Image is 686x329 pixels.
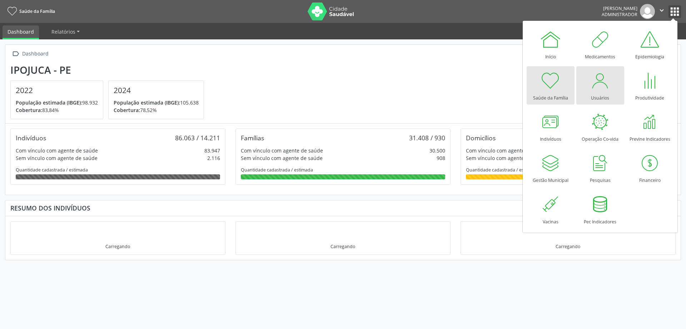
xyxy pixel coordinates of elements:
[330,243,355,250] div: Carregando
[16,167,220,173] div: Quantidade cadastrada / estimada
[602,11,637,18] span: Administrador
[527,107,575,146] a: Indivíduos
[114,99,180,106] span: População estimada (IBGE):
[576,107,624,146] a: Operação Co-vida
[241,154,323,162] div: Sem vínculo com agente de saúde
[204,147,220,154] div: 83.947
[16,106,98,114] p: 83,84%
[46,25,85,38] a: Relatórios
[10,64,209,76] div: Ipojuca - PE
[626,107,674,146] a: Previne Indicadores
[466,147,548,154] div: Com vínculo com agente de saúde
[429,147,445,154] div: 30.500
[114,99,199,106] p: 105.638
[16,99,98,106] p: 98.932
[466,167,670,173] div: Quantidade cadastrada / estimada
[114,107,140,113] span: Cobertura:
[527,190,575,228] a: Vacinas
[16,107,42,113] span: Cobertura:
[466,134,496,142] div: Domicílios
[626,149,674,187] a: Financeiro
[10,204,676,212] div: Resumo dos indivíduos
[437,154,445,162] div: 908
[527,66,575,105] a: Saúde da Família
[527,25,575,63] a: Início
[5,5,55,17] a: Saúde da Família
[114,106,199,114] p: 78,52%
[105,243,130,250] div: Carregando
[655,4,668,19] button: 
[668,5,681,18] button: apps
[241,147,323,154] div: Com vínculo com agente de saúde
[19,8,55,14] span: Saúde da Família
[602,5,637,11] div: [PERSON_NAME]
[51,28,75,35] span: Relatórios
[576,25,624,63] a: Medicamentos
[16,86,98,95] h4: 2022
[16,154,98,162] div: Sem vínculo com agente de saúde
[10,49,50,59] a:  Dashboard
[207,154,220,162] div: 2.116
[241,134,264,142] div: Famílias
[409,134,445,142] div: 31.408 / 930
[658,6,666,14] i: 
[626,25,674,63] a: Epidemiologia
[527,149,575,187] a: Gestão Municipal
[556,243,580,250] div: Carregando
[576,66,624,105] a: Usuários
[175,134,220,142] div: 86.063 / 14.211
[16,99,82,106] span: População estimada (IBGE):
[626,66,674,105] a: Produtividade
[466,154,548,162] div: Sem vínculo com agente de saúde
[114,86,199,95] h4: 2024
[576,149,624,187] a: Pesquisas
[640,4,655,19] img: img
[10,49,21,59] i: 
[16,134,46,142] div: Indivíduos
[16,147,98,154] div: Com vínculo com agente de saúde
[21,49,50,59] div: Dashboard
[576,190,624,228] a: Pec Indicadores
[3,25,39,39] a: Dashboard
[241,167,445,173] div: Quantidade cadastrada / estimada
